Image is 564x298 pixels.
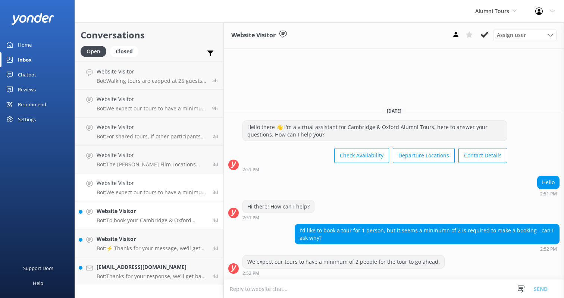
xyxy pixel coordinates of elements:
[75,257,223,285] a: [EMAIL_ADDRESS][DOMAIN_NAME]Bot:Thanks for your response, we'll get back to you as soon as we can...
[213,273,218,279] span: Sep 10 2025 04:53pm (UTC +01:00) Europe/Dublin
[110,47,142,55] a: Closed
[97,189,207,196] p: Bot: We expect our tours to have a minimum of 2 people for the tour to go ahead.
[75,201,223,229] a: Website VisitorBot:To book your Cambridge & Oxford Alumni Tour: Click [URL][DOMAIN_NAME] or conta...
[538,176,559,189] div: Hello
[458,148,507,163] button: Contact Details
[11,13,54,25] img: yonder-white-logo.png
[212,77,218,84] span: Sep 15 2025 08:07am (UTC +01:00) Europe/Dublin
[493,29,557,41] div: Assign User
[242,215,314,220] div: Sep 11 2025 02:51pm (UTC +01:00) Europe/Dublin
[295,246,560,251] div: Sep 11 2025 02:52pm (UTC +01:00) Europe/Dublin
[97,207,207,215] h4: Website Visitor
[242,216,259,220] strong: 2:51 PM
[213,217,218,223] span: Sep 11 2025 09:57am (UTC +01:00) Europe/Dublin
[97,151,207,159] h4: Website Visitor
[97,161,207,168] p: Bot: The [PERSON_NAME] Film Locations Walking Tour includes entry to [GEOGRAPHIC_DATA]. The tour ...
[382,108,406,114] span: [DATE]
[295,224,559,244] div: I'd like to book a tour for 1 person, but it seems a mininumn of 2 is required to make a booking ...
[97,245,207,252] p: Bot: ⚡ Thanks for your message, we'll get back to you as soon as we can. You're also welcome to k...
[18,37,32,52] div: Home
[242,167,507,172] div: Sep 11 2025 02:51pm (UTC +01:00) Europe/Dublin
[243,200,314,213] div: Hi there! How can I help?
[97,133,207,140] p: Bot: For shared tours, if other participants have already booked, you should be able to join as a...
[213,161,218,167] span: Sep 11 2025 08:09pm (UTC +01:00) Europe/Dublin
[540,192,557,196] strong: 2:51 PM
[97,68,207,76] h4: Website Visitor
[97,95,207,103] h4: Website Visitor
[18,97,46,112] div: Recommend
[75,117,223,145] a: Website VisitorBot:For shared tours, if other participants have already booked, you should be abl...
[213,245,218,251] span: Sep 10 2025 06:16pm (UTC +01:00) Europe/Dublin
[97,217,207,224] p: Bot: To book your Cambridge & Oxford Alumni Tour: Click [URL][DOMAIN_NAME] or contact the team di...
[243,255,444,268] div: We expect our tours to have a minimum of 2 people for the tour to go ahead.
[97,263,207,271] h4: [EMAIL_ADDRESS][DOMAIN_NAME]
[213,133,218,139] span: Sep 12 2025 06:04pm (UTC +01:00) Europe/Dublin
[97,235,207,243] h4: Website Visitor
[97,78,207,84] p: Bot: Walking tours are capped at 25 guests, and punting tours are limited to 12 in [GEOGRAPHIC_DA...
[18,52,32,67] div: Inbox
[33,276,43,291] div: Help
[213,189,218,195] span: Sep 11 2025 02:52pm (UTC +01:00) Europe/Dublin
[23,261,53,276] div: Support Docs
[18,82,36,97] div: Reviews
[242,271,259,276] strong: 2:52 PM
[81,47,110,55] a: Open
[540,247,557,251] strong: 2:52 PM
[97,179,207,187] h4: Website Visitor
[475,7,509,15] span: Alumni Tours
[75,90,223,117] a: Website VisitorBot:We expect our tours to have a minimum of 2 people for the tour to go ahead.9h
[81,28,218,42] h2: Conversations
[18,112,36,127] div: Settings
[75,145,223,173] a: Website VisitorBot:The [PERSON_NAME] Film Locations Walking Tour includes entry to [GEOGRAPHIC_DA...
[393,148,455,163] button: Departure Locations
[243,121,507,141] div: Hello there 👋 I'm a virtual assistant for Cambridge & Oxford Alumni Tours, here to answer your qu...
[334,148,389,163] button: Check Availability
[97,123,207,131] h4: Website Visitor
[212,105,218,112] span: Sep 15 2025 03:55am (UTC +01:00) Europe/Dublin
[242,270,445,276] div: Sep 11 2025 02:52pm (UTC +01:00) Europe/Dublin
[97,273,207,280] p: Bot: Thanks for your response, we'll get back to you as soon as we can during opening hours.
[75,229,223,257] a: Website VisitorBot:⚡ Thanks for your message, we'll get back to you as soon as we can. You're als...
[231,31,276,40] h3: Website Visitor
[18,67,36,82] div: Chatbot
[97,105,207,112] p: Bot: We expect our tours to have a minimum of 2 people for the tour to go ahead.
[110,46,138,57] div: Closed
[497,31,526,39] span: Assign user
[537,191,560,196] div: Sep 11 2025 02:51pm (UTC +01:00) Europe/Dublin
[75,173,223,201] a: Website VisitorBot:We expect our tours to have a minimum of 2 people for the tour to go ahead.3d
[242,167,259,172] strong: 2:51 PM
[75,62,223,90] a: Website VisitorBot:Walking tours are capped at 25 guests, and punting tours are limited to 12 in ...
[81,46,106,57] div: Open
